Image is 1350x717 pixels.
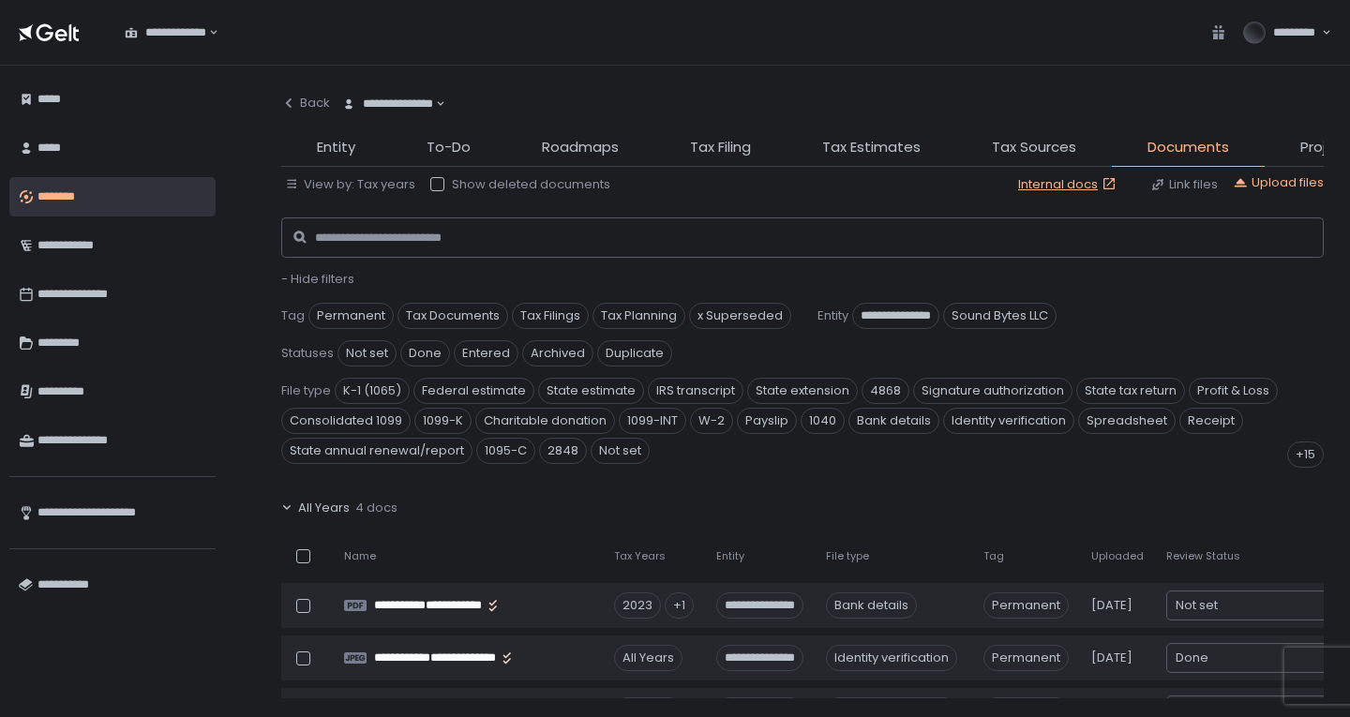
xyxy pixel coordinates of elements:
span: 4868 [862,378,909,404]
span: Entity [317,137,355,158]
button: Back [281,84,330,122]
span: IRS transcript [648,378,743,404]
span: Done [400,340,450,366]
span: All Years [298,500,350,516]
span: x Superseded [689,303,791,329]
button: Link files [1150,176,1218,193]
span: 4 docs [355,500,397,516]
span: [DATE] [1091,597,1132,614]
span: State estimate [538,378,644,404]
span: File type [826,549,869,563]
span: Permanent [983,645,1069,671]
div: +15 [1287,441,1324,468]
div: +1 [665,592,694,619]
span: 1099-INT [619,408,686,434]
span: Tag [983,549,1004,563]
span: K-1 (1065) [335,378,410,404]
div: All Years [614,645,682,671]
span: - Hide filters [281,270,354,288]
span: Consolidated 1099 [281,408,411,434]
span: Tax Filing [690,137,751,158]
span: W-2 [690,408,733,434]
span: [DATE] [1091,650,1132,666]
span: Review Status [1166,549,1240,563]
span: 1095-C [476,438,535,464]
span: Receipt [1179,408,1243,434]
span: Uploaded [1091,549,1144,563]
span: Entered [454,340,518,366]
input: Search for option [1218,596,1327,615]
span: Entity [817,307,848,324]
span: Tax Years [614,549,666,563]
div: Identity verification [826,645,957,671]
span: Tax Filings [512,303,589,329]
span: State annual renewal/report [281,438,472,464]
span: State tax return [1076,378,1185,404]
span: Charitable donation [475,408,615,434]
span: Name [344,549,376,563]
span: File type [281,382,331,399]
button: - Hide filters [281,271,354,288]
input: Search for option [433,95,434,113]
span: Signature authorization [913,378,1072,404]
div: Search for option [1167,591,1345,620]
span: Tax Sources [992,137,1076,158]
span: Tag [281,307,305,324]
span: Tax Estimates [822,137,921,158]
span: State extension [747,378,858,404]
span: 1099-K [414,408,472,434]
span: Profit & Loss [1189,378,1278,404]
span: Bank details [848,408,939,434]
button: View by: Tax years [285,176,415,193]
button: Upload files [1233,174,1324,191]
span: Identity verification [943,408,1074,434]
span: Done [1176,649,1208,667]
span: 2848 [539,438,587,464]
span: Duplicate [597,340,672,366]
span: Not set [1176,596,1218,615]
span: Tax Documents [397,303,508,329]
a: Internal docs [1018,176,1120,193]
span: Permanent [308,303,394,329]
span: Federal estimate [413,378,534,404]
span: Sound Bytes LLC [943,303,1057,329]
span: Tax Planning [592,303,685,329]
span: Spreadsheet [1078,408,1176,434]
span: Roadmaps [542,137,619,158]
input: Search for option [206,23,207,42]
div: Search for option [330,84,445,124]
span: Archived [522,340,593,366]
div: Search for option [1167,644,1345,672]
div: Search for option [112,13,218,52]
div: Bank details [826,592,917,619]
span: Statuses [281,345,334,362]
span: Permanent [983,592,1069,619]
span: Not set [337,340,397,366]
span: To-Do [427,137,471,158]
div: 2023 [614,592,661,619]
span: Payslip [737,408,797,434]
input: Search for option [1208,649,1327,667]
span: 1040 [801,408,845,434]
span: Entity [716,549,744,563]
span: Not set [591,438,650,464]
span: Documents [1147,137,1229,158]
div: Back [281,95,330,112]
